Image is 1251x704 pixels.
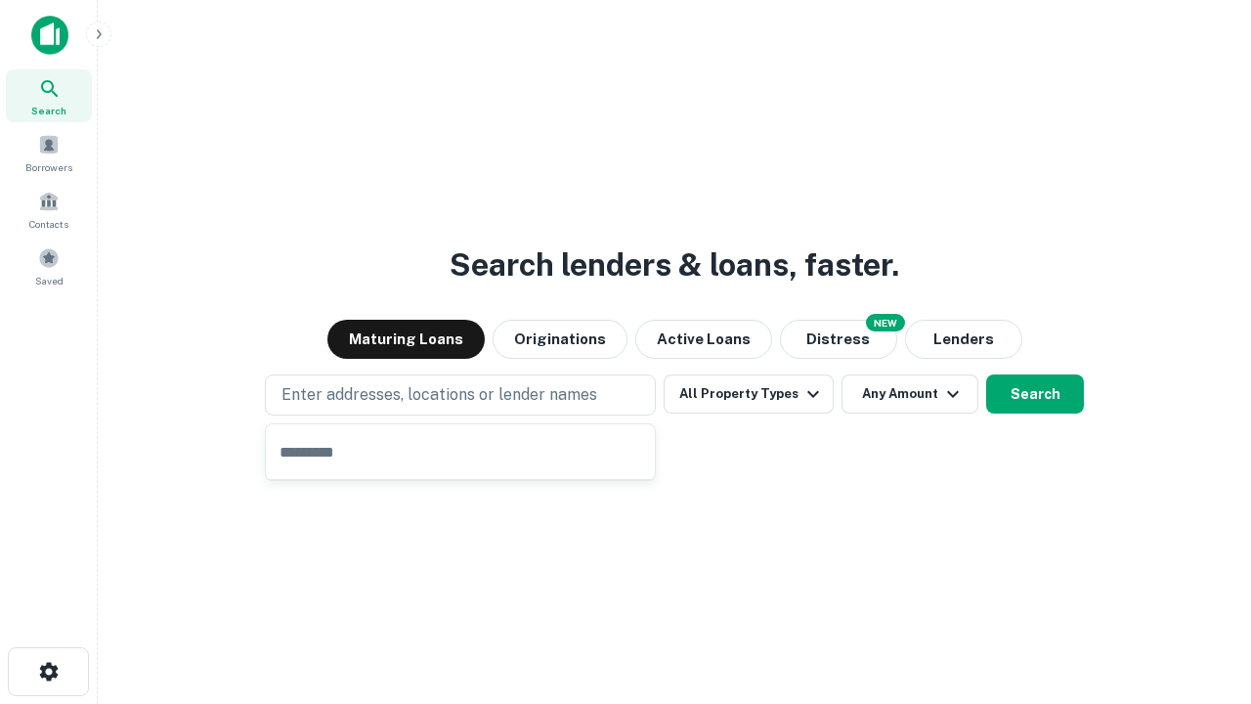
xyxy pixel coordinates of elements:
button: Search [986,374,1084,414]
button: Active Loans [635,320,772,359]
span: Borrowers [25,159,72,175]
button: Enter addresses, locations or lender names [265,374,656,416]
a: Borrowers [6,126,92,179]
span: Search [31,103,66,118]
img: capitalize-icon.png [31,16,68,55]
p: Enter addresses, locations or lender names [281,383,597,407]
a: Search [6,69,92,122]
iframe: Chat Widget [1153,548,1251,641]
button: Originations [493,320,627,359]
button: All Property Types [664,374,834,414]
button: Search distressed loans with lien and other non-mortgage details. [780,320,897,359]
button: Any Amount [841,374,978,414]
button: Maturing Loans [327,320,485,359]
button: Lenders [905,320,1022,359]
span: Saved [35,273,64,288]
a: Saved [6,240,92,292]
h3: Search lenders & loans, faster. [450,242,899,288]
a: Contacts [6,183,92,236]
span: Contacts [29,216,68,232]
div: NEW [866,314,905,331]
